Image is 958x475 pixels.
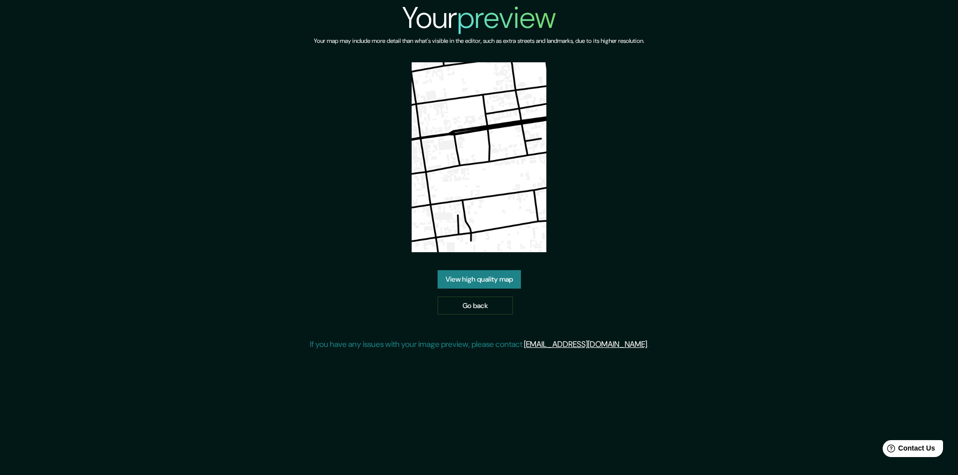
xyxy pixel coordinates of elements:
a: View high quality map [438,270,521,289]
h6: Your map may include more detail than what's visible in the editor, such as extra streets and lan... [314,36,644,46]
img: created-map-preview [412,62,546,252]
a: Go back [438,297,513,315]
iframe: Help widget launcher [869,436,947,464]
p: If you have any issues with your image preview, please contact . [310,338,649,350]
a: [EMAIL_ADDRESS][DOMAIN_NAME] [524,339,647,349]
